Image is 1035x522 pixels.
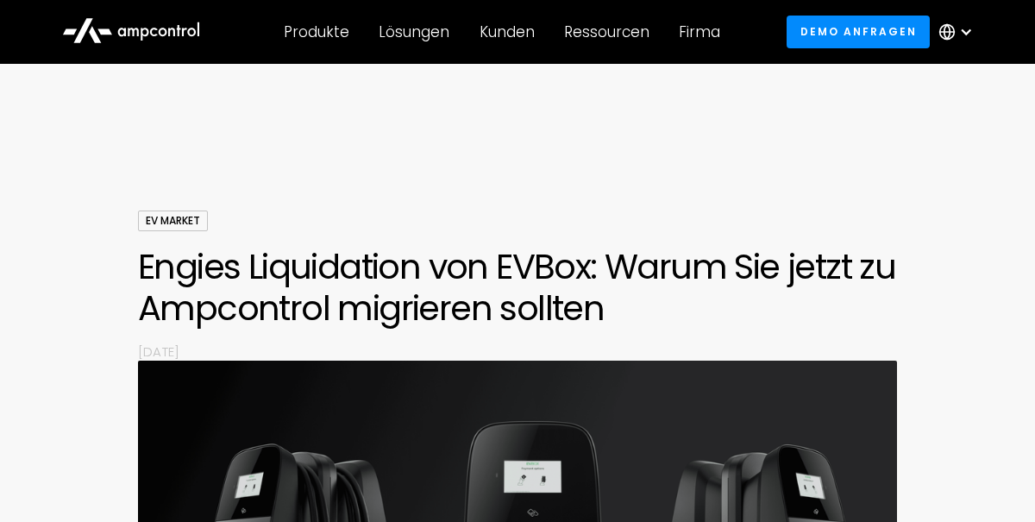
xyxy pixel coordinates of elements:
div: Lösungen [379,22,449,41]
div: Kunden [480,22,535,41]
div: EV Market [138,211,208,231]
div: Ressourcen [564,22,649,41]
h1: Engies Liquidation von EVBox: Warum Sie jetzt zu Ampcontrol migrieren sollten [138,246,897,329]
a: Demo anfragen [787,16,930,47]
div: Produkte [284,22,349,41]
div: Firma [679,22,720,41]
p: [DATE] [138,343,897,361]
